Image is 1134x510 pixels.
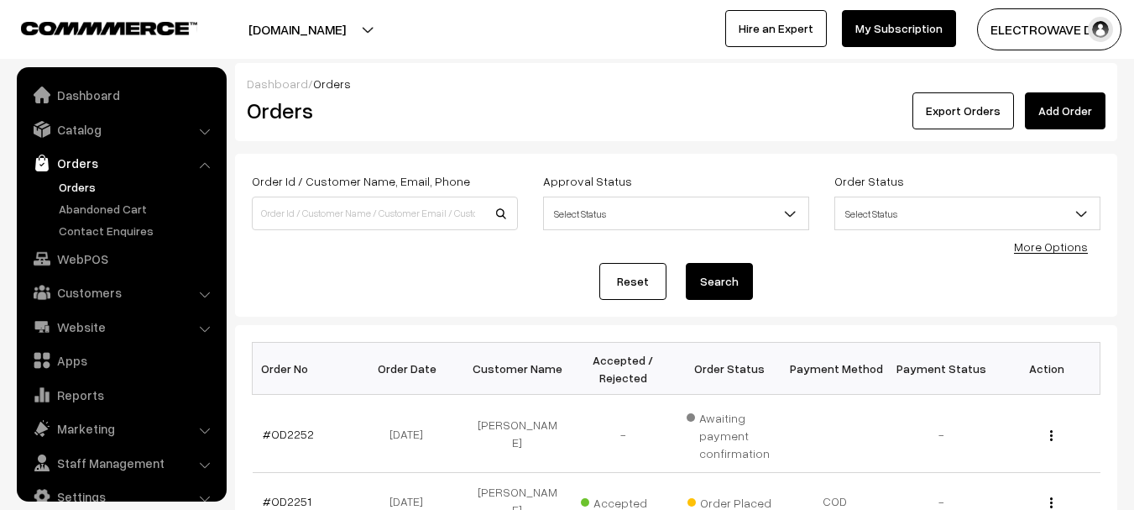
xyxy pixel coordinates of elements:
[21,114,221,145] a: Catalog
[21,448,221,478] a: Staff Management
[464,395,570,473] td: [PERSON_NAME]
[888,343,994,395] th: Payment Status
[835,199,1100,229] span: Select Status
[21,17,168,37] a: COMMMERCE
[247,76,308,91] a: Dashboard
[570,343,676,395] th: Accepted / Rejected
[21,380,221,410] a: Reports
[313,76,351,91] span: Orders
[544,199,808,229] span: Select Status
[21,312,221,342] a: Website
[834,172,904,190] label: Order Status
[21,277,221,308] a: Customers
[677,343,782,395] th: Order Status
[570,395,676,473] td: -
[834,197,1100,230] span: Select Status
[252,197,518,230] input: Order Id / Customer Name / Customer Email / Customer Phone
[1014,239,1088,254] a: More Options
[842,10,956,47] a: My Subscription
[190,8,405,50] button: [DOMAIN_NAME]
[358,343,464,395] th: Order Date
[55,200,221,218] a: Abandoned Cart
[21,413,221,444] a: Marketing
[687,405,772,462] span: Awaiting payment confirmation
[1025,92,1105,129] a: Add Order
[1050,497,1053,508] img: Menu
[21,148,221,178] a: Orders
[253,343,358,395] th: Order No
[543,172,632,190] label: Approval Status
[55,222,221,239] a: Contact Enquires
[464,343,570,395] th: Customer Name
[686,263,753,300] button: Search
[888,395,994,473] td: -
[599,263,666,300] a: Reset
[358,395,464,473] td: [DATE]
[247,97,516,124] h2: Orders
[21,80,221,110] a: Dashboard
[977,8,1121,50] button: ELECTROWAVE DE…
[912,92,1014,129] button: Export Orders
[21,244,221,274] a: WebPOS
[994,343,1100,395] th: Action
[55,178,221,196] a: Orders
[1088,17,1113,42] img: user
[543,197,809,230] span: Select Status
[263,427,314,441] a: #OD2252
[725,10,827,47] a: Hire an Expert
[21,22,197,34] img: COMMMERCE
[782,343,888,395] th: Payment Method
[1050,430,1053,441] img: Menu
[252,172,470,190] label: Order Id / Customer Name, Email, Phone
[247,75,1105,92] div: /
[263,494,311,508] a: #OD2251
[21,345,221,376] a: Apps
